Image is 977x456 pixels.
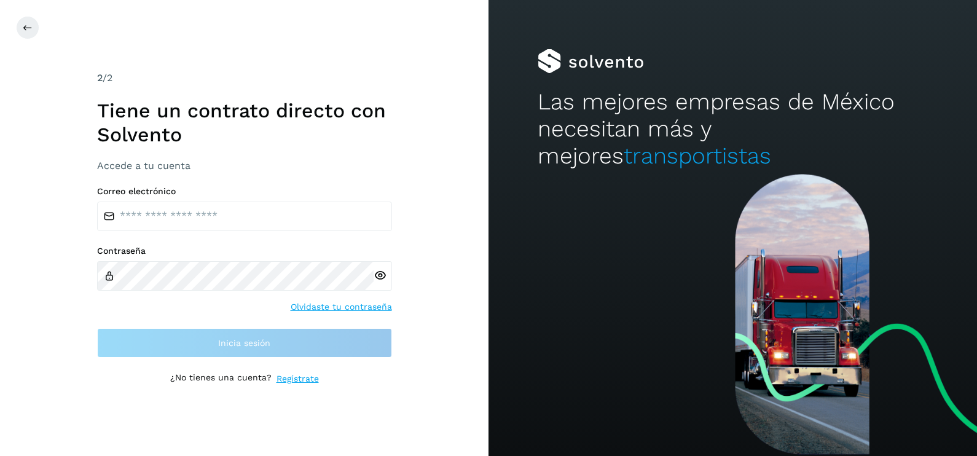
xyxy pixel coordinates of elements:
span: transportistas [624,143,771,169]
span: 2 [97,72,103,84]
a: Regístrate [277,372,319,385]
label: Contraseña [97,246,392,256]
div: /2 [97,71,392,85]
span: Inicia sesión [218,339,270,347]
p: ¿No tienes una cuenta? [170,372,272,385]
button: Inicia sesión [97,328,392,358]
h2: Las mejores empresas de México necesitan más y mejores [538,88,928,170]
h3: Accede a tu cuenta [97,160,392,171]
label: Correo electrónico [97,186,392,197]
a: Olvidaste tu contraseña [291,301,392,313]
h1: Tiene un contrato directo con Solvento [97,99,392,146]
